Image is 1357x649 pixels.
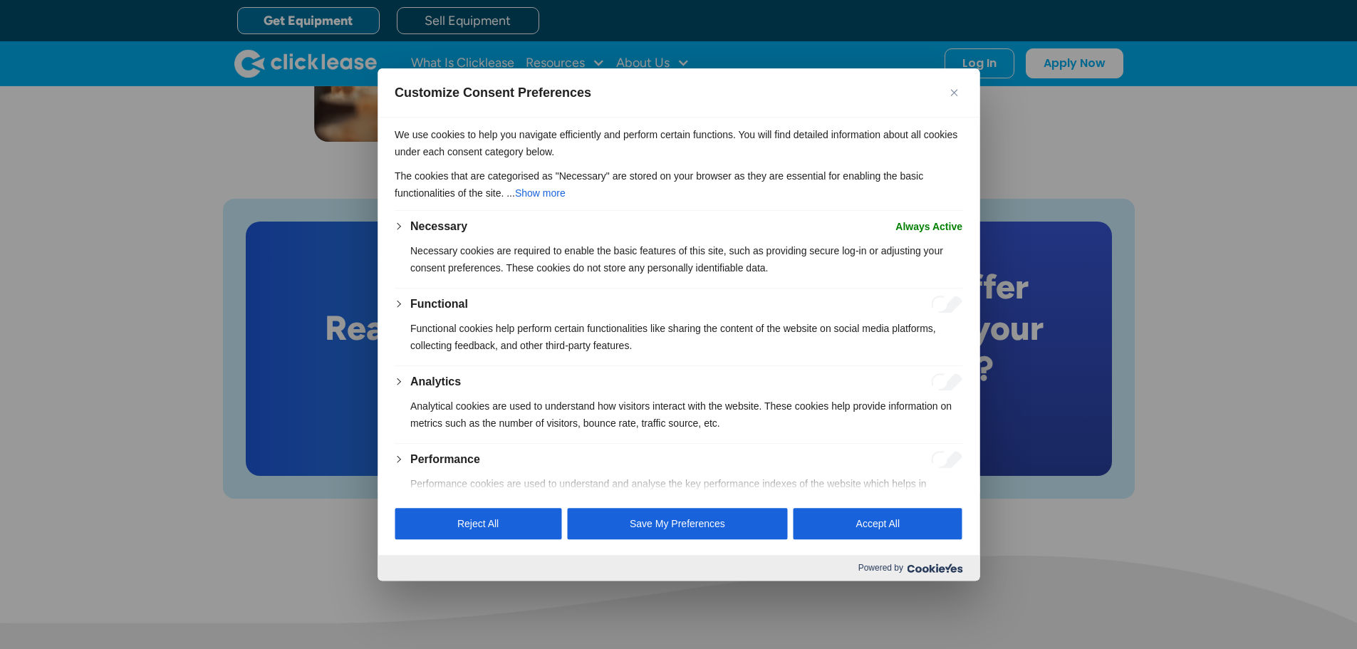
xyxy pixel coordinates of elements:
[931,296,962,313] input: Enable Functional
[794,508,962,539] button: Accept All
[567,508,788,539] button: Save My Preferences
[410,398,962,432] p: Analytical cookies are used to understand how visitors interact with the website. These cookies h...
[410,320,962,354] p: Functional cookies help perform certain functionalities like sharing the content of the website o...
[395,508,561,539] button: Reject All
[410,218,467,235] button: Necessary
[410,451,480,468] button: Performance
[395,84,591,101] span: Customize Consent Preferences
[931,373,962,390] input: Enable Analytics
[395,167,962,202] p: The cookies that are categorised as "Necessary" are stored on your browser as they are essential ...
[410,242,962,276] p: Necessary cookies are required to enable the basic features of this site, such as providing secur...
[895,218,962,235] span: Always Active
[515,185,566,202] button: Show more
[945,84,962,101] button: Close
[931,451,962,468] input: Enable Performance
[410,296,468,313] button: Functional
[950,89,957,96] img: Close
[410,373,461,390] button: Analytics
[395,126,962,160] p: We use cookies to help you navigate efficiently and perform certain functions. You will find deta...
[907,564,962,573] img: Cookieyes logo
[378,68,979,581] div: Customize Consent Preferences
[378,555,979,581] div: Powered by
